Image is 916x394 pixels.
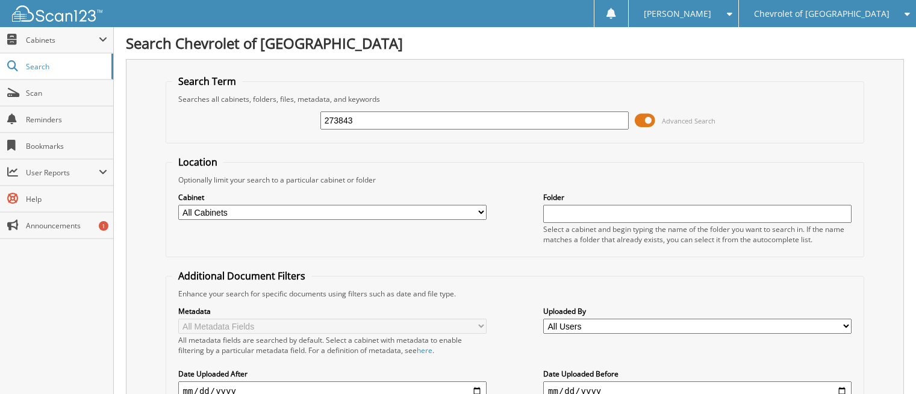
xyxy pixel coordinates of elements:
div: Enhance your search for specific documents using filters such as date and file type. [172,289,858,299]
label: Uploaded By [543,306,852,316]
div: Select a cabinet and begin typing the name of the folder you want to search in. If the name match... [543,224,852,245]
legend: Location [172,155,223,169]
span: User Reports [26,167,99,178]
span: Search [26,61,105,72]
span: Cabinets [26,35,99,45]
span: Help [26,194,107,204]
div: Optionally limit your search to a particular cabinet or folder [172,175,858,185]
div: All metadata fields are searched by default. Select a cabinet with metadata to enable filtering b... [178,335,487,355]
span: Reminders [26,114,107,125]
span: Chevrolet of [GEOGRAPHIC_DATA] [754,10,890,17]
label: Date Uploaded After [178,369,487,379]
legend: Additional Document Filters [172,269,311,283]
legend: Search Term [172,75,242,88]
a: here [417,345,432,355]
span: [PERSON_NAME] [644,10,711,17]
label: Date Uploaded Before [543,369,852,379]
h1: Search Chevrolet of [GEOGRAPHIC_DATA] [126,33,904,53]
div: Searches all cabinets, folders, files, metadata, and keywords [172,94,858,104]
span: Announcements [26,220,107,231]
span: Scan [26,88,107,98]
img: scan123-logo-white.svg [12,5,102,22]
span: Bookmarks [26,141,107,151]
span: Advanced Search [662,116,715,125]
label: Folder [543,192,852,202]
div: 1 [99,221,108,231]
label: Cabinet [178,192,487,202]
label: Metadata [178,306,487,316]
